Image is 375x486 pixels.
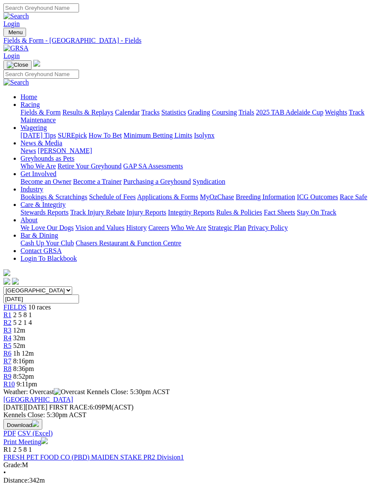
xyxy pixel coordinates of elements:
[3,373,12,380] a: R9
[32,420,39,427] img: download.svg
[3,70,79,79] input: Search
[3,430,372,437] div: Download
[21,109,372,124] div: Racing
[21,178,71,185] a: Become an Owner
[3,454,184,461] a: FRESH PET FOOD CO (PBD) MAIDEN STAKE PR2 Division1
[3,357,12,365] a: R7
[193,178,225,185] a: Syndication
[13,446,32,453] span: 2 5 8 1
[89,193,135,200] a: Schedule of Fees
[76,239,181,247] a: Chasers Restaurant & Function Centre
[3,396,73,403] a: [GEOGRAPHIC_DATA]
[21,124,47,131] a: Wagering
[75,224,124,231] a: Vision and Values
[141,109,160,116] a: Tracks
[123,132,192,139] a: Minimum Betting Limits
[3,327,12,334] span: R3
[340,193,367,200] a: Race Safe
[3,278,10,285] img: facebook.svg
[13,357,34,365] span: 8:16pm
[87,388,170,395] span: Kennels Close: 5:30pm ACST
[89,132,122,139] a: How To Bet
[21,201,66,208] a: Care & Integrity
[123,162,183,170] a: GAP SA Assessments
[3,79,29,86] img: Search
[21,224,73,231] a: We Love Our Dogs
[126,209,166,216] a: Injury Reports
[21,247,62,254] a: Contact GRSA
[28,303,51,311] span: 10 races
[212,109,237,116] a: Coursing
[21,232,58,239] a: Bar & Dining
[161,109,186,116] a: Statistics
[3,350,12,357] a: R6
[3,12,29,20] img: Search
[3,438,48,445] a: Print Meeting
[21,178,372,186] div: Get Involved
[13,350,34,357] span: 1h 12m
[3,44,29,52] img: GRSA
[21,224,372,232] div: About
[13,334,25,342] span: 32m
[70,209,125,216] a: Track Injury Rebate
[12,278,19,285] img: twitter.svg
[21,162,372,170] div: Greyhounds as Pets
[21,255,77,262] a: Login To Blackbook
[3,477,29,484] span: Distance:
[194,132,214,139] a: Isolynx
[3,388,87,395] span: Weather: Overcast
[21,147,372,155] div: News & Media
[238,109,254,116] a: Trials
[236,193,295,200] a: Breeding Information
[3,37,372,44] a: Fields & Form - [GEOGRAPHIC_DATA] - Fields
[21,109,364,124] a: Track Maintenance
[264,209,295,216] a: Fact Sheets
[33,60,40,67] img: logo-grsa-white.png
[21,101,40,108] a: Racing
[3,52,20,59] a: Login
[21,155,74,162] a: Greyhounds as Pets
[21,139,62,147] a: News & Media
[208,224,246,231] a: Strategic Plan
[3,419,42,430] button: Download
[3,404,47,411] span: [DATE]
[13,373,34,380] span: 8:52pm
[3,334,12,342] a: R4
[256,109,323,116] a: 2025 TAB Adelaide Cup
[21,93,37,100] a: Home
[297,209,336,216] a: Stay On Track
[188,109,210,116] a: Grading
[3,411,372,419] div: Kennels Close: 5:30pm ACST
[21,193,372,201] div: Industry
[3,446,12,453] span: R1
[3,311,12,318] a: R1
[3,295,79,303] input: Select date
[13,327,25,334] span: 12m
[58,162,122,170] a: Retire Your Greyhound
[216,209,262,216] a: Rules & Policies
[21,186,43,193] a: Industry
[21,239,372,247] div: Bar & Dining
[7,62,28,68] img: Close
[3,303,26,311] a: FIELDS
[3,365,12,372] a: R8
[3,28,26,37] button: Toggle navigation
[168,209,214,216] a: Integrity Reports
[13,342,25,349] span: 52m
[126,224,146,231] a: History
[3,430,16,437] a: PDF
[3,319,12,326] span: R2
[297,193,338,200] a: ICG Outcomes
[3,60,32,70] button: Toggle navigation
[21,132,372,139] div: Wagering
[3,20,20,27] a: Login
[73,178,122,185] a: Become a Trainer
[171,224,206,231] a: Who We Are
[325,109,347,116] a: Weights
